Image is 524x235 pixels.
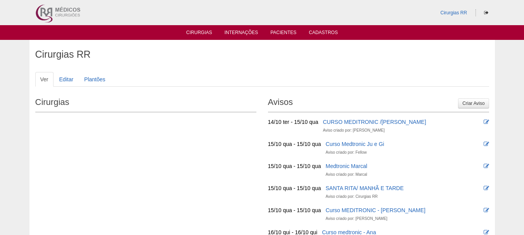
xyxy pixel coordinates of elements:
[225,30,258,38] a: Internações
[326,163,367,169] a: Medtronic Marcal
[484,119,489,125] i: Editar
[458,98,489,108] a: Criar Aviso
[326,149,367,156] div: Aviso criado por: Fellow
[484,163,489,169] i: Editar
[484,10,488,15] i: Sair
[270,30,296,38] a: Pacientes
[323,119,426,125] a: CURSO MEDITRONIC /[PERSON_NAME]
[35,72,54,87] a: Ver
[440,10,467,15] a: Cirurgias RR
[268,140,321,148] div: 15/10 qua - 15/10 qua
[326,171,367,178] div: Aviso criado por: Marcal
[326,141,384,147] a: Curso Medtronic Ju e Gi
[268,184,321,192] div: 15/10 qua - 15/10 qua
[35,94,256,112] h2: Cirurgias
[484,141,489,147] i: Editar
[323,127,385,134] div: Aviso criado por: [PERSON_NAME]
[79,72,110,87] a: Plantões
[309,30,338,38] a: Cadastros
[268,118,318,126] div: 14/10 ter - 15/10 qua
[35,50,489,59] h1: Cirurgias RR
[268,206,321,214] div: 15/10 qua - 15/10 qua
[54,72,79,87] a: Editar
[268,162,321,170] div: 15/10 qua - 15/10 qua
[484,185,489,191] i: Editar
[186,30,212,38] a: Cirurgias
[326,193,378,201] div: Aviso criado por: Cirurgias RR
[326,185,404,191] a: SANTA RITA/ MANHÃ E TARDE
[484,208,489,213] i: Editar
[484,230,489,235] i: Editar
[326,215,387,223] div: Aviso criado por: [PERSON_NAME]
[268,94,489,112] h2: Avisos
[326,207,425,213] a: Curso MEDITRONIC - [PERSON_NAME]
